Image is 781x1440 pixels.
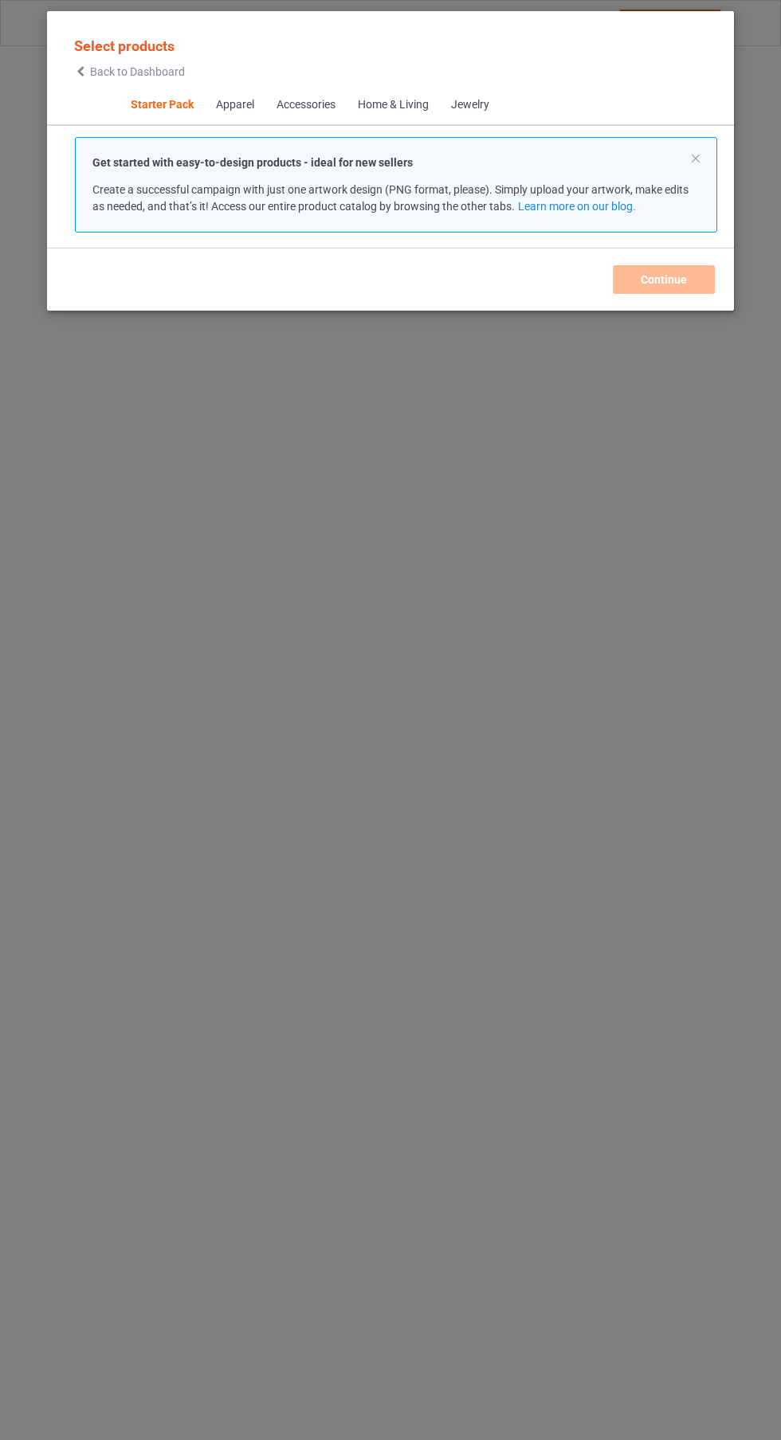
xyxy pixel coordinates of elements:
[517,200,635,213] a: Learn more on our blog.
[90,65,185,78] span: Back to Dashboard
[92,156,413,169] strong: Get started with easy-to-design products - ideal for new sellers
[74,37,175,54] span: Select products
[276,97,335,113] div: Accessories
[450,97,489,113] div: Jewelry
[119,86,204,124] span: Starter Pack
[357,97,428,113] div: Home & Living
[215,97,253,113] div: Apparel
[92,183,689,213] span: Create a successful campaign with just one artwork design (PNG format, please). Simply upload you...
